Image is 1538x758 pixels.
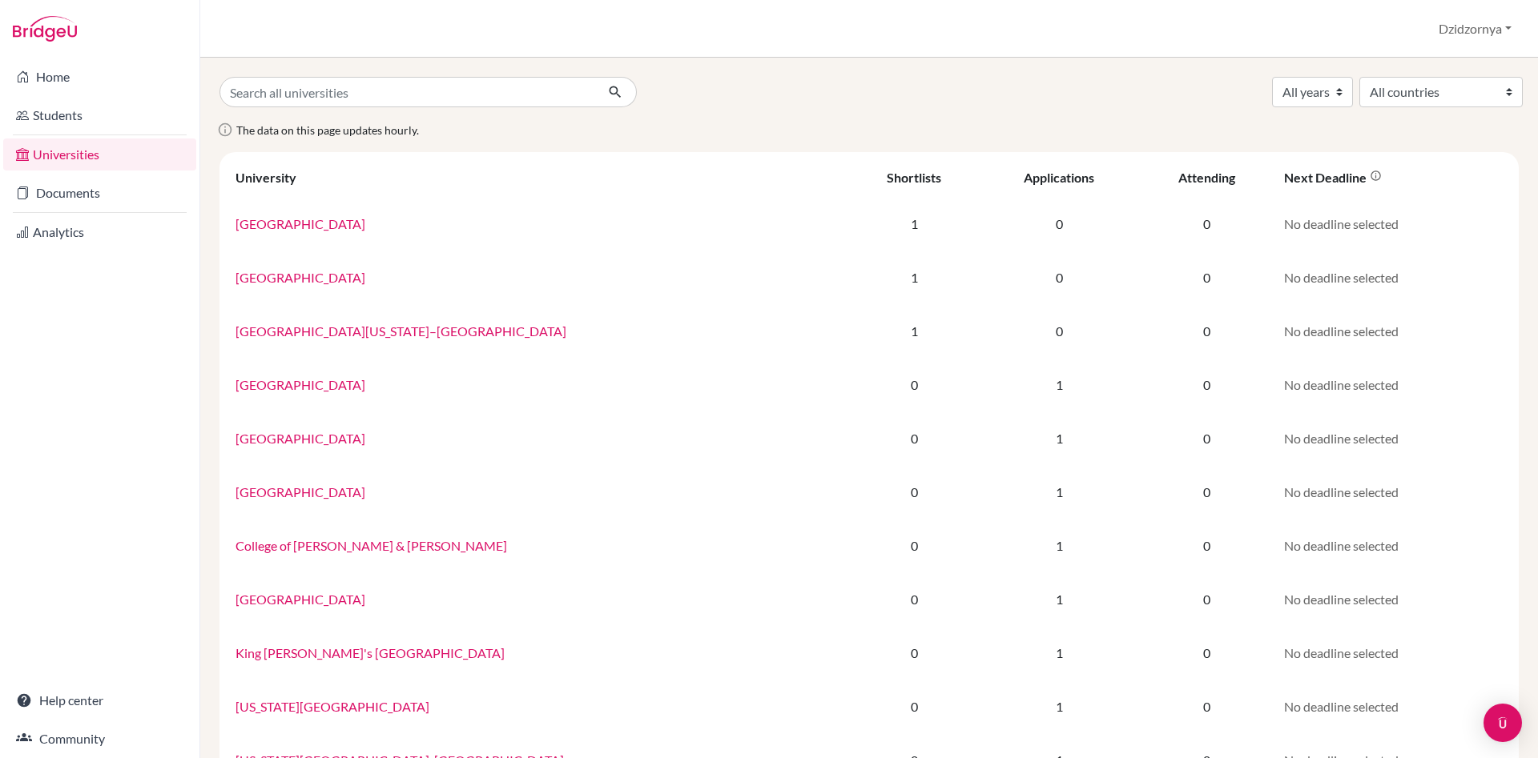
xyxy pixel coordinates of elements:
td: 0 [1139,304,1274,358]
td: 1 [980,680,1139,733]
td: 1 [980,411,1139,465]
td: 0 [1139,358,1274,411]
td: 0 [1139,626,1274,680]
th: University [226,158,848,197]
a: [GEOGRAPHIC_DATA][US_STATE]–[GEOGRAPHIC_DATA] [236,323,566,339]
span: No deadline selected [1284,699,1399,714]
div: Open Intercom Messenger [1484,704,1522,742]
td: 0 [1139,465,1274,519]
td: 1 [980,358,1139,411]
a: Universities [3,138,196,170]
div: Next deadline [1284,170,1382,185]
span: No deadline selected [1284,377,1399,392]
td: 1 [848,197,980,251]
a: Students [3,99,196,131]
a: Documents [3,177,196,209]
td: 0 [980,197,1139,251]
span: No deadline selected [1284,538,1399,553]
a: [GEOGRAPHIC_DATA] [236,377,365,392]
td: 0 [848,519,980,572]
td: 1 [980,519,1139,572]
a: Community [3,723,196,755]
span: No deadline selected [1284,645,1399,660]
span: No deadline selected [1284,431,1399,446]
td: 0 [848,626,980,680]
input: Search all universities [219,77,595,107]
td: 0 [1139,519,1274,572]
a: [GEOGRAPHIC_DATA] [236,431,365,446]
a: [GEOGRAPHIC_DATA] [236,216,365,231]
td: 0 [848,411,980,465]
span: No deadline selected [1284,592,1399,607]
span: The data on this page updates hourly. [236,123,419,137]
span: No deadline selected [1284,323,1399,339]
td: 1 [980,572,1139,626]
span: No deadline selected [1284,270,1399,285]
td: 0 [1139,197,1274,251]
div: Attending [1178,170,1235,185]
td: 0 [980,304,1139,358]
a: [GEOGRAPHIC_DATA] [236,270,365,285]
td: 0 [848,572,980,626]
td: 0 [1139,680,1274,733]
td: 0 [1139,411,1274,465]
a: King [PERSON_NAME]'s [GEOGRAPHIC_DATA] [236,645,505,660]
div: Applications [1024,170,1094,185]
button: Dzidzornya [1431,14,1519,44]
a: Home [3,61,196,93]
img: Bridge-U [13,16,77,42]
span: No deadline selected [1284,484,1399,499]
td: 0 [848,680,980,733]
a: Help center [3,684,196,716]
td: 0 [848,465,980,519]
a: Analytics [3,216,196,248]
td: 0 [848,358,980,411]
a: [GEOGRAPHIC_DATA] [236,592,365,607]
a: [US_STATE][GEOGRAPHIC_DATA] [236,699,429,714]
td: 1 [848,304,980,358]
a: College of [PERSON_NAME] & [PERSON_NAME] [236,538,507,553]
div: Shortlists [887,170,941,185]
a: [GEOGRAPHIC_DATA] [236,484,365,499]
td: 0 [1139,251,1274,304]
td: 1 [980,465,1139,519]
td: 0 [1139,572,1274,626]
td: 1 [980,626,1139,680]
td: 0 [980,251,1139,304]
span: No deadline selected [1284,216,1399,231]
td: 1 [848,251,980,304]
